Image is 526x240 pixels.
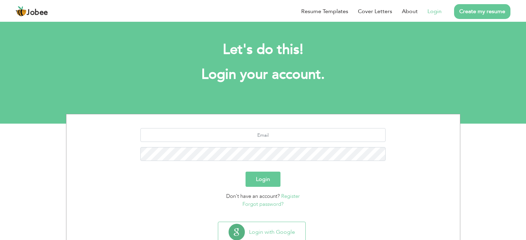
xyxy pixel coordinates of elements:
[16,6,48,17] a: Jobee
[27,9,48,17] span: Jobee
[358,7,392,16] a: Cover Letters
[242,201,284,208] a: Forgot password?
[402,7,418,16] a: About
[76,66,450,84] h1: Login your account.
[140,128,386,142] input: Email
[246,172,280,187] button: Login
[76,41,450,59] h2: Let's do this!
[454,4,510,19] a: Create my resume
[226,193,280,200] span: Don't have an account?
[281,193,300,200] a: Register
[16,6,27,17] img: jobee.io
[427,7,442,16] a: Login
[301,7,348,16] a: Resume Templates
